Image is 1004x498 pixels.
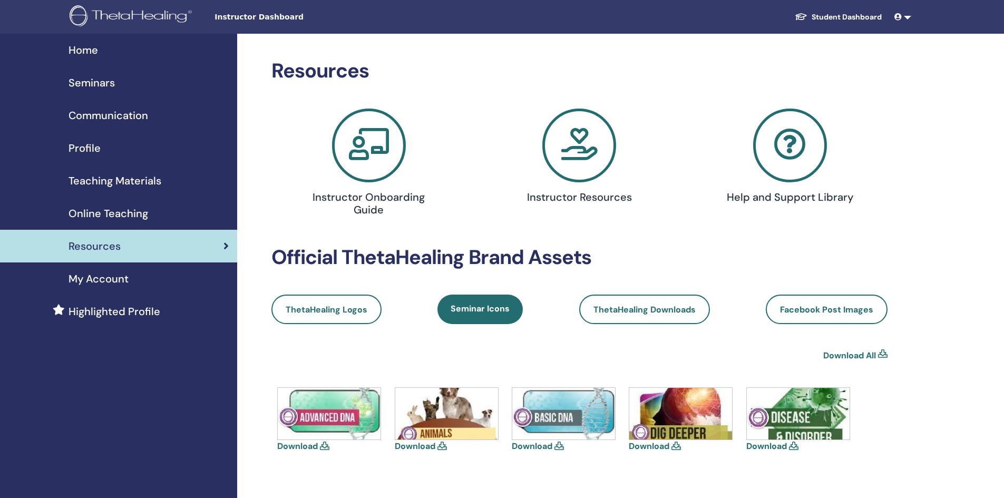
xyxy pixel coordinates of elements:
img: logo.png [70,5,196,29]
a: Download [395,441,435,452]
a: Seminar Icons [437,295,523,324]
span: Teaching Materials [69,173,161,189]
span: Profile [69,140,101,156]
span: ThetaHealing Downloads [593,304,696,315]
span: Instructor Dashboard [215,12,373,23]
a: Download [746,441,787,452]
h4: Instructor Resources [510,191,649,203]
a: Download [277,441,318,452]
span: Facebook Post Images [780,304,873,315]
a: Facebook Post Images [766,295,888,324]
img: graduation-cap-white.svg [795,12,807,21]
span: ThetaHealing Logos [286,304,367,315]
a: Download [629,441,669,452]
img: basic.jpg [512,388,615,440]
span: Communication [69,108,148,123]
a: ThetaHealing Logos [271,295,382,324]
a: Download [512,441,552,452]
a: Instructor Onboarding Guide [270,109,468,220]
img: animal.jpg [395,388,498,440]
a: ThetaHealing Downloads [579,295,710,324]
h4: Help and Support Library [721,191,860,203]
img: advanced.jpg [278,388,381,440]
span: Home [69,42,98,58]
img: disease-and-disorder.jpg [747,388,850,440]
span: Highlighted Profile [69,304,160,319]
span: Seminar Icons [451,303,510,314]
a: Help and Support Library [691,109,889,208]
span: Online Teaching [69,206,148,221]
h2: Official ThetaHealing Brand Assets [271,246,888,270]
span: Seminars [69,75,115,91]
a: Instructor Resources [481,109,679,208]
img: dig-deeper.jpg [629,388,732,440]
a: Download All [823,349,876,362]
a: Student Dashboard [786,7,890,27]
span: Resources [69,238,121,254]
span: My Account [69,271,129,287]
h2: Resources [271,59,888,83]
h4: Instructor Onboarding Guide [299,191,438,216]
